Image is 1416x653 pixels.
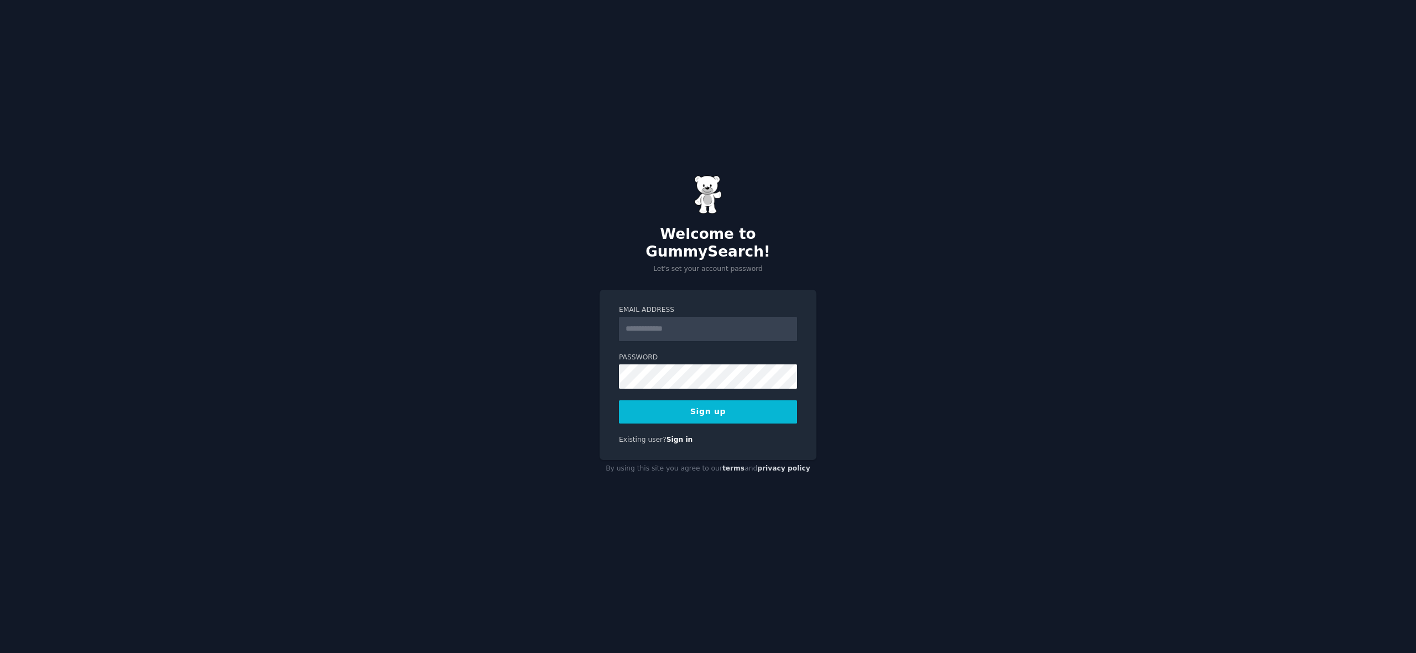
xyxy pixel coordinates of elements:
label: Email Address [619,305,797,315]
span: Existing user? [619,436,667,443]
a: Sign in [667,436,693,443]
h2: Welcome to GummySearch! [600,226,816,260]
a: terms [722,464,745,472]
img: Gummy Bear [694,175,722,214]
button: Sign up [619,400,797,424]
div: By using this site you agree to our and [600,460,816,478]
p: Let's set your account password [600,264,816,274]
a: privacy policy [757,464,810,472]
label: Password [619,353,797,363]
